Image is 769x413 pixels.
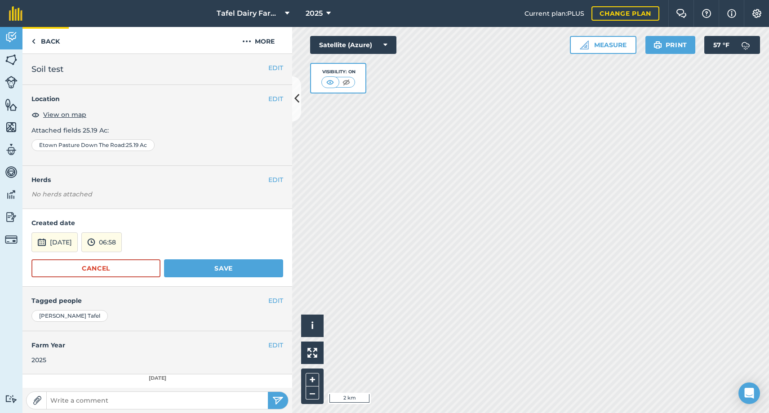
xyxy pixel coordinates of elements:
[31,189,292,199] em: No herds attached
[31,36,36,47] img: svg+xml;base64,PHN2ZyB4bWxucz0iaHR0cDovL3d3dy53My5vcmcvMjAwMC9zdmciIHdpZHRoPSI5IiBoZWlnaHQ9IjI0Ii...
[268,94,283,104] button: EDIT
[341,78,352,87] img: svg+xml;base64,PHN2ZyB4bWxucz0iaHR0cDovL3d3dy53My5vcmcvMjAwMC9zdmciIHdpZHRoPSI1MCIgaGVpZ2h0PSI0MC...
[31,218,283,228] h4: Created date
[39,142,124,149] span: Etown Pasture Down The Road
[31,310,108,322] div: [PERSON_NAME] Tafel
[31,94,283,104] h4: Location
[704,36,760,54] button: 57 °F
[5,210,18,224] img: svg+xml;base64,PD94bWwgdmVyc2lvbj0iMS4wIiBlbmNvZGluZz0idXRmLTgiPz4KPCEtLSBHZW5lcmF0b3I6IEFkb2JlIE...
[81,232,122,252] button: 06:58
[306,8,323,19] span: 2025
[5,76,18,89] img: svg+xml;base64,PD94bWwgdmVyc2lvbj0iMS4wIiBlbmNvZGluZz0idXRmLTgiPz4KPCEtLSBHZW5lcmF0b3I6IEFkb2JlIE...
[5,188,18,201] img: svg+xml;base64,PD94bWwgdmVyc2lvbj0iMS4wIiBlbmNvZGluZz0idXRmLTgiPz4KPCEtLSBHZW5lcmF0b3I6IEFkb2JlIE...
[5,165,18,179] img: svg+xml;base64,PD94bWwgdmVyc2lvbj0iMS4wIiBlbmNvZGluZz0idXRmLTgiPz4KPCEtLSBHZW5lcmF0b3I6IEFkb2JlIE...
[321,68,356,75] div: Visibility: On
[5,31,18,44] img: svg+xml;base64,PD94bWwgdmVyc2lvbj0iMS4wIiBlbmNvZGluZz0idXRmLTgiPz4KPCEtLSBHZW5lcmF0b3I6IEFkb2JlIE...
[29,387,285,396] div: [PERSON_NAME]
[31,109,86,120] button: View on map
[268,296,283,306] button: EDIT
[22,374,292,382] div: [DATE]
[307,348,317,358] img: Four arrows, one pointing top left, one top right, one bottom right and the last bottom left
[31,355,283,365] div: 2025
[22,27,69,53] a: Back
[31,232,78,252] button: [DATE]
[653,40,662,50] img: svg+xml;base64,PHN2ZyB4bWxucz0iaHR0cDovL3d3dy53My5vcmcvMjAwMC9zdmciIHdpZHRoPSIxOSIgaGVpZ2h0PSIyNC...
[525,9,584,18] span: Current plan : PLUS
[5,120,18,134] img: svg+xml;base64,PHN2ZyB4bWxucz0iaHR0cDovL3d3dy53My5vcmcvMjAwMC9zdmciIHdpZHRoPSI1NiIgaGVpZ2h0PSI2MC...
[310,36,396,54] button: Satellite (Azure)
[272,395,284,406] img: svg+xml;base64,PHN2ZyB4bWxucz0iaHR0cDovL3d3dy53My5vcmcvMjAwMC9zdmciIHdpZHRoPSIyNSIgaGVpZ2h0PSIyNC...
[5,53,18,67] img: svg+xml;base64,PHN2ZyB4bWxucz0iaHR0cDovL3d3dy53My5vcmcvMjAwMC9zdmciIHdpZHRoPSI1NiIgaGVpZ2h0PSI2MC...
[31,109,40,120] img: svg+xml;base64,PHN2ZyB4bWxucz0iaHR0cDovL3d3dy53My5vcmcvMjAwMC9zdmciIHdpZHRoPSIxOCIgaGVpZ2h0PSIyNC...
[268,175,283,185] button: EDIT
[5,143,18,156] img: svg+xml;base64,PD94bWwgdmVyc2lvbj0iMS4wIiBlbmNvZGluZz0idXRmLTgiPz4KPCEtLSBHZW5lcmF0b3I6IEFkb2JlIE...
[5,98,18,111] img: svg+xml;base64,PHN2ZyB4bWxucz0iaHR0cDovL3d3dy53My5vcmcvMjAwMC9zdmciIHdpZHRoPSI1NiIgaGVpZ2h0PSI2MC...
[311,320,314,331] span: i
[301,315,324,337] button: i
[37,237,46,248] img: svg+xml;base64,PD94bWwgdmVyc2lvbj0iMS4wIiBlbmNvZGluZz0idXRmLTgiPz4KPCEtLSBHZW5lcmF0b3I6IEFkb2JlIE...
[47,394,268,407] input: Write a comment
[306,386,319,400] button: –
[31,63,283,75] h2: Soil test
[225,27,292,53] button: More
[164,259,283,277] button: Save
[591,6,659,21] a: Change plan
[242,36,251,47] img: svg+xml;base64,PHN2ZyB4bWxucz0iaHR0cDovL3d3dy53My5vcmcvMjAwMC9zdmciIHdpZHRoPSIyMCIgaGVpZ2h0PSIyNC...
[324,78,336,87] img: svg+xml;base64,PHN2ZyB4bWxucz0iaHR0cDovL3d3dy53My5vcmcvMjAwMC9zdmciIHdpZHRoPSI1MCIgaGVpZ2h0PSI0MC...
[713,36,729,54] span: 57 ° F
[217,8,281,19] span: Tafel Dairy Farm LLC
[645,36,696,54] button: Print
[31,175,292,185] h4: Herds
[676,9,687,18] img: Two speech bubbles overlapping with the left bubble in the forefront
[570,36,636,54] button: Measure
[580,40,589,49] img: Ruler icon
[268,63,283,73] button: EDIT
[124,142,147,149] span: : 25.19 Ac
[31,259,160,277] button: Cancel
[31,296,283,306] h4: Tagged people
[33,396,42,405] img: Paperclip icon
[31,125,283,135] p: Attached fields 25.19 Ac :
[87,237,95,248] img: svg+xml;base64,PD94bWwgdmVyc2lvbj0iMS4wIiBlbmNvZGluZz0idXRmLTgiPz4KPCEtLSBHZW5lcmF0b3I6IEFkb2JlIE...
[737,36,755,54] img: svg+xml;base64,PD94bWwgdmVyc2lvbj0iMS4wIiBlbmNvZGluZz0idXRmLTgiPz4KPCEtLSBHZW5lcmF0b3I6IEFkb2JlIE...
[727,8,736,19] img: svg+xml;base64,PHN2ZyB4bWxucz0iaHR0cDovL3d3dy53My5vcmcvMjAwMC9zdmciIHdpZHRoPSIxNyIgaGVpZ2h0PSIxNy...
[751,9,762,18] img: A cog icon
[43,110,86,120] span: View on map
[5,233,18,246] img: svg+xml;base64,PD94bWwgdmVyc2lvbj0iMS4wIiBlbmNvZGluZz0idXRmLTgiPz4KPCEtLSBHZW5lcmF0b3I6IEFkb2JlIE...
[738,382,760,404] div: Open Intercom Messenger
[268,340,283,350] button: EDIT
[701,9,712,18] img: A question mark icon
[9,6,22,21] img: fieldmargin Logo
[306,373,319,386] button: +
[5,395,18,403] img: svg+xml;base64,PD94bWwgdmVyc2lvbj0iMS4wIiBlbmNvZGluZz0idXRmLTgiPz4KPCEtLSBHZW5lcmF0b3I6IEFkb2JlIE...
[31,340,283,350] h4: Farm Year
